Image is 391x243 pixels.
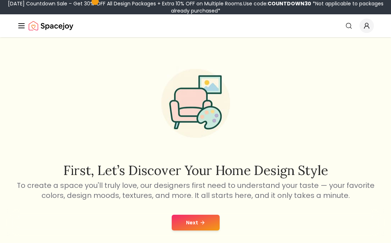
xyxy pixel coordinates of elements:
nav: Global [17,14,374,37]
p: To create a space you'll truly love, our designers first need to understand your taste — your fav... [6,180,385,200]
img: Spacejoy Logo [29,19,73,33]
img: Start Style Quiz Illustration [150,58,241,149]
h2: First, let’s discover your home design style [6,163,385,178]
a: Spacejoy [29,19,73,33]
button: Next [172,215,220,230]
